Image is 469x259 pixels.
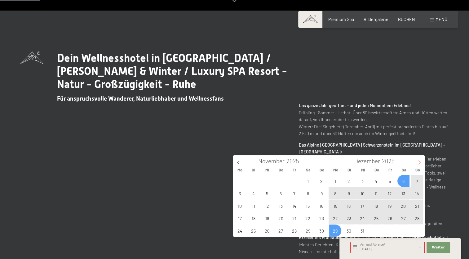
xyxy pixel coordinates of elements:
span: Dezember 5, 2025 [384,175,396,187]
span: November 18, 2025 [247,212,259,224]
span: Fr [288,168,301,172]
span: November 26, 2025 [261,225,273,237]
span: Sa [301,168,315,172]
span: November 4, 2025 [247,187,259,199]
strong: Das ganze Jahr geöffnet – und jeden Moment ein Erlebnis! [299,103,411,108]
span: Dezember 13, 2025 [397,187,409,199]
span: November 27, 2025 [275,225,287,237]
span: November 5, 2025 [261,187,273,199]
span: November 22, 2025 [302,212,314,224]
span: Di [247,168,260,172]
span: Dezember 7, 2025 [411,175,423,187]
span: Dezember 8, 2025 [329,187,341,199]
span: November 1, 2025 [302,175,314,187]
span: November 16, 2025 [316,200,328,212]
strong: Exzellentes Frühstücksbuffet [299,235,355,240]
span: Dezember 19, 2025 [384,200,396,212]
span: Fr [383,168,397,172]
span: So [315,168,329,172]
span: Dezember 26, 2025 [384,212,396,224]
span: Dezember 30, 2025 [343,225,355,237]
input: Year [285,157,305,165]
span: November 20, 2025 [275,212,287,224]
p: Und kulinarisch? Wir verwöhnen Sie den ganzen Tag mit unserem exquisiten ¾-Genusspaket: für Genie... [299,220,449,255]
span: November 21, 2025 [288,212,300,224]
span: Sa [397,168,411,172]
span: Dezember 1, 2025 [329,175,341,187]
span: Do [370,168,383,172]
span: Dezember 21, 2025 [411,200,423,212]
span: Dezember 2, 2025 [343,175,355,187]
span: Dezember 17, 2025 [356,200,369,212]
a: BUCHEN [398,17,415,22]
span: Menü [436,17,447,22]
span: November 17, 2025 [234,212,246,224]
span: November 15, 2025 [302,200,314,212]
span: Dezember 10, 2025 [356,187,369,199]
p: Ein Wellnesshotel der Extraklasse, das keine Wünsche offen lässt. Hier erleben Sie unvergessliche... [299,142,449,198]
span: Dezember 6, 2025 [397,175,409,187]
span: November 3, 2025 [234,187,246,199]
span: November 24, 2025 [234,225,246,237]
span: November 29, 2025 [302,225,314,237]
span: November 12, 2025 [261,200,273,212]
span: Dezember [354,158,380,164]
span: November 28, 2025 [288,225,300,237]
span: Dezember 14, 2025 [411,187,423,199]
a: Bildergalerie [364,17,388,22]
span: November 14, 2025 [288,200,300,212]
span: Dezember 23, 2025 [343,212,355,224]
span: Dezember 25, 2025 [370,212,382,224]
input: Year [380,157,400,165]
span: November 11, 2025 [247,200,259,212]
span: November [258,158,285,164]
span: Dezember 12, 2025 [384,187,396,199]
span: Dezember 27, 2025 [397,212,409,224]
span: November 6, 2025 [275,187,287,199]
span: Do [274,168,288,172]
strong: Das Alpine [GEOGRAPHIC_DATA] Schwarzenstein im [GEOGRAPHIC_DATA] – [GEOGRAPHIC_DATA]: [299,142,445,155]
span: November 9, 2025 [316,187,328,199]
span: Dezember 28, 2025 [411,212,423,224]
span: Für anspruchsvolle Wanderer, Naturliebhaber und Wellnessfans [57,95,224,102]
span: Dezember 31, 2025 [356,225,369,237]
span: Dezember 16, 2025 [343,200,355,212]
span: Mi [356,168,370,172]
span: Dezember 3, 2025 [356,175,369,187]
button: Weiter [427,242,450,253]
span: Mo [233,168,247,172]
span: Dezember 22, 2025 [329,212,341,224]
span: Dezember 20, 2025 [397,200,409,212]
span: November 19, 2025 [261,212,273,224]
span: Dezember 4, 2025 [370,175,382,187]
a: Premium Spa [328,17,354,22]
span: Dezember 24, 2025 [356,212,369,224]
span: November 2, 2025 [316,175,328,187]
span: So [411,168,424,172]
span: November 30, 2025 [316,225,328,237]
span: November 25, 2025 [247,225,259,237]
span: November 8, 2025 [302,187,314,199]
span: Di [343,168,356,172]
span: Dein Wellnesshotel in [GEOGRAPHIC_DATA] / [PERSON_NAME] & Winter / Luxury SPA Resort - Natur - Gr... [57,52,287,90]
span: Dezember 29, 2025 [329,225,341,237]
span: Mo [329,168,343,172]
span: November 23, 2025 [316,212,328,224]
span: November 7, 2025 [288,187,300,199]
span: Dezember 18, 2025 [370,200,382,212]
span: November 10, 2025 [234,200,246,212]
p: Frühling - Sommer - Herbst: Über 80 bewirtschaftete Almen und Hütten warten darauf, von Ihnen ero... [299,102,449,137]
span: Dezember 11, 2025 [370,187,382,199]
span: Dezember 15, 2025 [329,200,341,212]
span: Mi [260,168,274,172]
span: Dezember 9, 2025 [343,187,355,199]
span: November 13, 2025 [275,200,287,212]
span: Weiter [432,245,445,250]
